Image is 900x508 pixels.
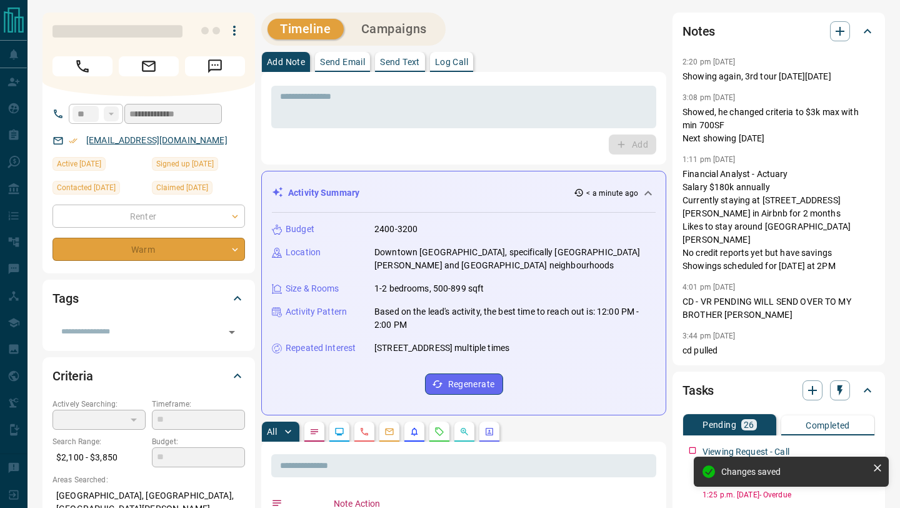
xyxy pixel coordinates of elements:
[52,283,245,313] div: Tags
[57,181,116,194] span: Contacted [DATE]
[286,223,314,236] p: Budget
[682,106,875,145] p: Showed, he changed criteria to $3k max with min 700SF Next showing [DATE]
[374,282,484,295] p: 1-2 bedrooms, 500-899 sqft
[702,445,789,459] p: Viewing Request - Call
[682,168,875,273] p: Financial Analyst - Actuary Salary $180k annually Currently staying at [STREET_ADDRESS][PERSON_NA...
[425,373,503,395] button: Regenerate
[682,155,736,164] p: 1:11 pm [DATE]
[682,344,875,357] p: cd pulled
[320,58,365,66] p: Send Email
[309,427,319,437] svg: Notes
[682,16,875,46] div: Notes
[52,238,245,261] div: Warm
[223,323,241,341] button: Open
[152,399,245,410] p: Timeframe:
[288,186,359,200] p: Activity Summary
[69,136,77,145] svg: Email Verified
[119,56,179,76] span: Email
[682,375,875,405] div: Tasks
[52,436,146,447] p: Search Range:
[52,56,112,76] span: Call
[702,420,736,429] p: Pending
[435,58,468,66] p: Log Call
[459,427,469,437] svg: Opportunities
[374,342,509,355] p: [STREET_ADDRESS] multiple times
[267,19,344,39] button: Timeline
[484,427,494,437] svg: Agent Actions
[185,56,245,76] span: Message
[374,223,417,236] p: 2400-3200
[86,135,227,145] a: [EMAIL_ADDRESS][DOMAIN_NAME]
[156,181,208,194] span: Claimed [DATE]
[52,447,146,468] p: $2,100 - $3,850
[374,246,656,272] p: Downtown [GEOGRAPHIC_DATA], specifically [GEOGRAPHIC_DATA][PERSON_NAME] and [GEOGRAPHIC_DATA] nei...
[52,288,78,308] h2: Tags
[286,305,347,318] p: Activity Pattern
[744,420,754,429] p: 26
[682,295,875,322] p: CD - VR PENDING WILL SEND OVER TO MY BROTHER [PERSON_NAME]
[721,467,867,477] div: Changes saved
[267,58,305,66] p: Add Note
[682,332,736,340] p: 3:44 pm [DATE]
[52,399,146,410] p: Actively Searching:
[359,427,369,437] svg: Calls
[349,19,439,39] button: Campaigns
[52,474,245,485] p: Areas Searched:
[334,427,344,437] svg: Lead Browsing Activity
[586,188,638,199] p: < a minute ago
[682,93,736,102] p: 3:08 pm [DATE]
[52,157,146,175] div: Sun Aug 17 2025
[286,342,356,355] p: Repeated Interest
[52,205,245,228] div: Renter
[434,427,444,437] svg: Requests
[682,380,714,400] h2: Tasks
[409,427,419,437] svg: Listing Alerts
[267,427,277,436] p: All
[156,158,214,170] span: Signed up [DATE]
[57,158,101,170] span: Active [DATE]
[52,361,245,391] div: Criteria
[682,70,875,83] p: Showing again, 3rd tour [DATE][DATE]
[152,181,245,198] div: Tue Jul 29 2025
[152,157,245,175] div: Mon Jul 28 2025
[806,421,850,430] p: Completed
[272,181,656,205] div: Activity Summary< a minute ago
[52,181,146,198] div: Mon Jul 28 2025
[380,58,420,66] p: Send Text
[682,58,736,66] p: 2:20 pm [DATE]
[682,283,736,292] p: 4:01 pm [DATE]
[286,246,321,259] p: Location
[682,21,715,41] h2: Notes
[374,305,656,332] p: Based on the lead's activity, the best time to reach out is: 12:00 PM - 2:00 PM
[384,427,394,437] svg: Emails
[286,282,339,295] p: Size & Rooms
[152,436,245,447] p: Budget:
[52,366,93,386] h2: Criteria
